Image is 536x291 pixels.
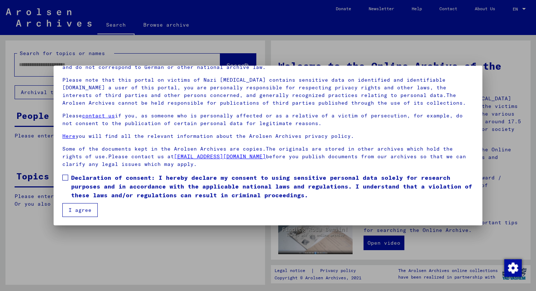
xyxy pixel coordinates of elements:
[82,112,115,119] a: contact us
[504,259,522,277] img: Change consent
[71,173,474,199] span: Declaration of consent: I hereby declare my consent to using sensitive personal data solely for r...
[62,76,474,107] p: Please note that this portal on victims of Nazi [MEDICAL_DATA] contains sensitive data on identif...
[62,145,474,168] p: Some of the documents kept in the Arolsen Archives are copies.The originals are stored in other a...
[62,132,474,140] p: you will find all the relevant information about the Arolsen Archives privacy policy.
[62,112,474,127] p: Please if you, as someone who is personally affected or as a relative of a victim of persecution,...
[174,153,266,160] a: [EMAIL_ADDRESS][DOMAIN_NAME]
[62,203,98,217] button: I agree
[62,133,75,139] a: Here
